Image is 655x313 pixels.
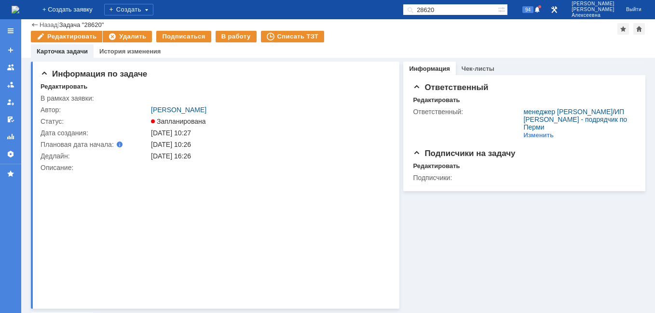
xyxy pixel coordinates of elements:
[12,6,19,13] a: Перейти на домашнюю страницу
[41,69,147,78] span: Информация по задаче
[41,94,149,102] div: В рамках заявки:
[572,13,614,18] span: Алексеевна
[151,117,206,125] span: Запланирована
[3,112,18,127] a: Мои согласования
[523,131,554,139] div: Изменить
[3,42,18,58] a: Создать заявку
[57,21,59,28] div: |
[548,4,560,15] a: Перейти в интерфейс администратора
[41,141,137,148] div: Плановая дата начала:
[413,96,460,104] div: Редактировать
[41,129,149,137] div: Дата создания:
[498,4,507,13] span: Расширенный поиск
[40,21,57,28] a: Назад
[151,152,386,160] div: [DATE] 16:26
[3,77,18,92] a: Заявки в моей ответственности
[413,174,521,182] div: Подписчики:
[413,108,521,116] div: Ответственный:
[572,1,614,7] span: [PERSON_NAME]
[41,106,149,114] div: Автор:
[633,23,645,35] div: Сделать домашней страницей
[462,65,494,72] a: Чек-листы
[409,65,450,72] a: Информация
[522,6,533,13] span: 94
[3,94,18,110] a: Мои заявки
[572,7,614,13] span: [PERSON_NAME]
[151,106,206,114] a: [PERSON_NAME]
[523,108,613,116] a: менеджер [PERSON_NAME]
[413,149,515,158] span: Подписчики на задачу
[413,162,460,170] div: Редактировать
[617,23,629,35] div: Добавить в избранное
[37,48,88,55] a: Карточка задачи
[523,108,627,131] a: ИП [PERSON_NAME] - подрядчик по Перми
[12,6,19,13] img: logo
[3,60,18,75] a: Заявки на командах
[104,4,153,15] div: Создать
[523,108,631,131] div: /
[99,48,161,55] a: История изменения
[41,164,388,171] div: Описание:
[151,141,386,148] div: [DATE] 10:26
[59,21,104,28] div: Задача "28620"
[413,83,488,92] span: Ответственный
[41,152,149,160] div: Дедлайн:
[151,129,386,137] div: [DATE] 10:27
[41,83,87,91] div: Редактировать
[41,117,149,125] div: Статус:
[3,129,18,144] a: Отчеты
[3,146,18,162] a: Настройки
